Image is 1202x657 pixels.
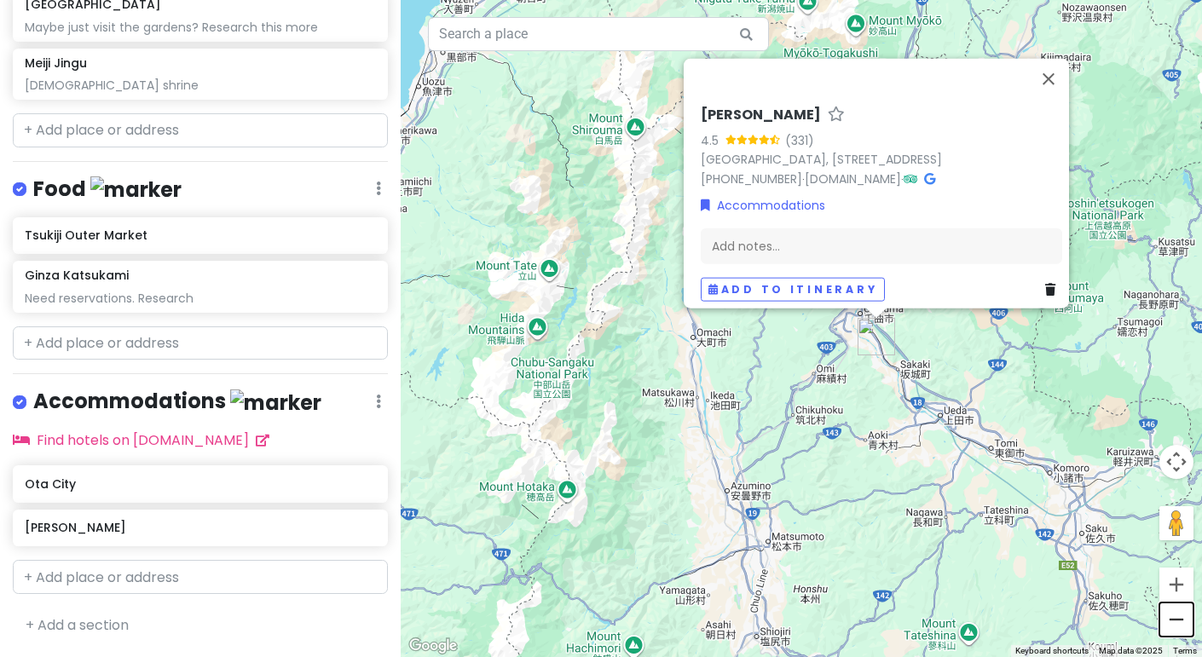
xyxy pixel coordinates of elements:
div: Need reservations. Research [25,291,375,306]
button: Zoom out [1159,602,1193,637]
button: Keyboard shortcuts [1015,645,1089,657]
i: Google Maps [924,172,935,184]
h6: Ginza Katsukami [25,268,129,283]
a: Find hotels on [DOMAIN_NAME] [13,430,269,450]
div: Kamesei Ryokan [851,311,902,362]
a: Accommodations [701,195,825,214]
input: + Add place or address [13,560,388,594]
span: Map data ©2025 [1099,646,1163,655]
img: Google [405,635,461,657]
h4: Food [33,176,182,204]
a: Terms (opens in new tab) [1173,646,1197,655]
i: Tripadvisor [904,172,917,184]
button: Map camera controls [1159,445,1193,479]
button: Close [1028,58,1069,99]
input: + Add place or address [13,326,388,360]
div: (331) [785,130,814,149]
h6: Tsukiji Outer Market [25,228,375,243]
input: + Add place or address [13,113,388,147]
a: [PHONE_NUMBER] [701,170,802,187]
h6: Ota City [25,476,375,492]
a: [DOMAIN_NAME] [805,170,901,187]
h6: [PERSON_NAME] [25,520,375,535]
a: [GEOGRAPHIC_DATA], [STREET_ADDRESS] [701,150,942,167]
div: Add notes... [701,228,1062,263]
h6: [PERSON_NAME] [701,106,821,124]
button: Zoom in [1159,568,1193,602]
button: Add to itinerary [701,277,885,302]
a: Star place [828,106,845,124]
input: Search a place [428,17,769,51]
img: marker [90,176,182,203]
img: marker [230,389,321,416]
a: Delete place [1045,280,1062,298]
a: Open this area in Google Maps (opens a new window) [405,635,461,657]
div: [DEMOGRAPHIC_DATA] shrine [25,78,375,93]
div: Maybe just visit the gardens? Research this more [25,20,375,35]
h6: Meiji Jingu [25,55,87,71]
div: · · [701,106,1062,188]
div: 4.5 [701,130,725,149]
a: + Add a section [26,615,129,635]
h4: Accommodations [33,388,321,416]
button: Drag Pegman onto the map to open Street View [1159,506,1193,540]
